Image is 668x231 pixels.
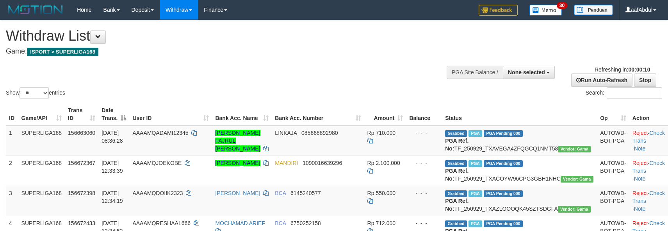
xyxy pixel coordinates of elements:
span: AAAAMQRESHAAL666 [132,220,191,226]
th: Op: activate to sort column ascending [597,103,629,125]
select: Showentries [20,87,49,99]
input: Search: [607,87,662,99]
a: [PERSON_NAME] [215,190,260,196]
span: PGA Pending [484,160,523,167]
th: Action [629,103,668,125]
th: Game/API: activate to sort column ascending [18,103,65,125]
a: Check Trans [632,160,665,174]
span: Rp 712.000 [367,220,395,226]
span: Copy 085668892980 to clipboard [301,130,338,136]
span: ISPORT > SUPERLIGA168 [27,48,98,56]
th: Bank Acc. Number: activate to sort column ascending [272,103,364,125]
span: Vendor URL: https://trx31.1velocity.biz [558,206,591,213]
div: - - - [409,159,439,167]
span: Copy 6145240577 to clipboard [290,190,321,196]
th: Balance [406,103,442,125]
a: MOCHAMAD ARIEF [215,220,265,226]
td: AUTOWD-BOT-PGA [597,186,629,216]
span: AAAAMQJOEKOBE [132,160,182,166]
img: MOTION_logo.png [6,4,65,16]
div: - - - [409,219,439,227]
span: Marked by aafsengchandara [468,160,482,167]
span: Vendor URL: https://trx31.1velocity.biz [558,146,591,152]
span: PGA Pending [484,190,523,197]
span: Copy 1090016639296 to clipboard [303,160,342,166]
th: Amount: activate to sort column ascending [364,103,406,125]
span: AAAAMQDOIIK2323 [132,190,183,196]
a: Stop [634,73,656,87]
th: Status [442,103,597,125]
a: Check Trans [632,190,665,204]
b: PGA Ref. No: [445,198,468,212]
span: Refreshing in: [595,66,650,73]
span: Grabbed [445,190,467,197]
span: Grabbed [445,160,467,167]
div: PGA Site Balance / [447,66,503,79]
span: Rp 550.000 [367,190,395,196]
span: 156663060 [68,130,95,136]
span: Rp 2.100.000 [367,160,400,166]
td: SUPERLIGA168 [18,186,65,216]
span: Rp 710.000 [367,130,395,136]
span: Copy 6750252158 to clipboard [290,220,321,226]
span: Grabbed [445,130,467,137]
td: SUPERLIGA168 [18,156,65,186]
th: Bank Acc. Name: activate to sort column ascending [212,103,272,125]
span: 156672367 [68,160,95,166]
span: [DATE] 12:33:39 [102,160,123,174]
th: Date Trans.: activate to sort column descending [98,103,129,125]
span: PGA Pending [484,220,523,227]
a: Reject [632,190,648,196]
label: Search: [586,87,662,99]
a: Reject [632,220,648,226]
th: ID [6,103,18,125]
span: [DATE] 08:36:28 [102,130,123,144]
td: · · [629,156,668,186]
span: LINKAJA [275,130,297,136]
span: MANDIRI [275,160,298,166]
td: 3 [6,186,18,216]
img: Feedback.jpg [479,5,518,16]
b: PGA Ref. No: [445,168,468,182]
span: PGA Pending [484,130,523,137]
a: Note [634,175,646,182]
strong: 00:00:10 [628,66,650,73]
span: Marked by aafchhiseyha [468,130,482,137]
a: [PERSON_NAME] FAJRUL [PERSON_NAME] [215,130,260,152]
b: PGA Ref. No: [445,138,468,152]
th: Trans ID: activate to sort column ascending [65,103,98,125]
a: Run Auto-Refresh [571,73,632,87]
td: 1 [6,125,18,156]
td: TF_250929_TXACOYW96CPG3GBH1NHC [442,156,597,186]
h1: Withdraw List [6,28,438,44]
span: 30 [557,2,567,9]
a: [PERSON_NAME] [215,160,260,166]
span: 156672433 [68,220,95,226]
img: Button%20Memo.svg [529,5,562,16]
a: Reject [632,160,648,166]
button: None selected [503,66,555,79]
span: BCA [275,220,286,226]
span: [DATE] 12:34:19 [102,190,123,204]
span: Grabbed [445,220,467,227]
span: BCA [275,190,286,196]
a: Check Trans [632,130,665,144]
td: TF_250929_TXAVEGA4ZFQGCQ1NMT58 [442,125,597,156]
span: Marked by aafsoycanthlai [468,220,482,227]
th: User ID: activate to sort column ascending [129,103,212,125]
td: AUTOWD-BOT-PGA [597,125,629,156]
h4: Game: [6,48,438,56]
td: TF_250929_TXAZLOOOQK45SZTSDGFA [442,186,597,216]
td: · · [629,125,668,156]
div: - - - [409,129,439,137]
td: · · [629,186,668,216]
span: None selected [508,69,545,75]
span: 156672398 [68,190,95,196]
span: Marked by aafsoycanthlai [468,190,482,197]
td: SUPERLIGA168 [18,125,65,156]
span: Vendor URL: https://trx31.1velocity.biz [561,176,593,183]
div: - - - [409,189,439,197]
img: panduan.png [574,5,613,15]
td: 2 [6,156,18,186]
label: Show entries [6,87,65,99]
